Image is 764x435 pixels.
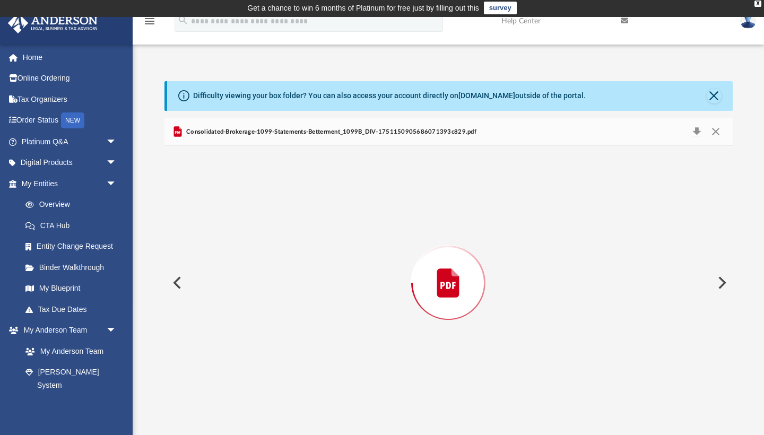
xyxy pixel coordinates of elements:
[164,268,188,298] button: Previous File
[15,362,127,396] a: [PERSON_NAME] System
[15,341,122,362] a: My Anderson Team
[106,152,127,174] span: arrow_drop_down
[754,1,761,7] div: close
[7,47,133,68] a: Home
[106,131,127,153] span: arrow_drop_down
[164,118,733,420] div: Preview
[15,396,127,417] a: Client Referrals
[707,89,722,103] button: Close
[7,131,133,152] a: Platinum Q&Aarrow_drop_down
[15,236,133,257] a: Entity Change Request
[709,268,733,298] button: Next File
[7,320,127,341] a: My Anderson Teamarrow_drop_down
[15,257,133,278] a: Binder Walkthrough
[706,125,725,140] button: Close
[7,68,133,89] a: Online Ordering
[688,125,707,140] button: Download
[247,2,479,14] div: Get a chance to win 6 months of Platinum for free just by filling out this
[184,127,476,137] span: Consolidated-Brokerage-1099-Statements-Betterment_1099B_DIV-1751150905686071393c829.pdf
[106,320,127,342] span: arrow_drop_down
[7,89,133,110] a: Tax Organizers
[15,215,133,236] a: CTA Hub
[143,20,156,28] a: menu
[484,2,517,14] a: survey
[106,173,127,195] span: arrow_drop_down
[193,90,586,101] div: Difficulty viewing your box folder? You can also access your account directly on outside of the p...
[15,194,133,215] a: Overview
[7,173,133,194] a: My Entitiesarrow_drop_down
[740,13,756,29] img: User Pic
[7,152,133,173] a: Digital Productsarrow_drop_down
[5,13,101,33] img: Anderson Advisors Platinum Portal
[7,110,133,132] a: Order StatusNEW
[61,112,84,128] div: NEW
[15,278,127,299] a: My Blueprint
[15,299,133,320] a: Tax Due Dates
[143,15,156,28] i: menu
[458,91,515,100] a: [DOMAIN_NAME]
[177,14,189,26] i: search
